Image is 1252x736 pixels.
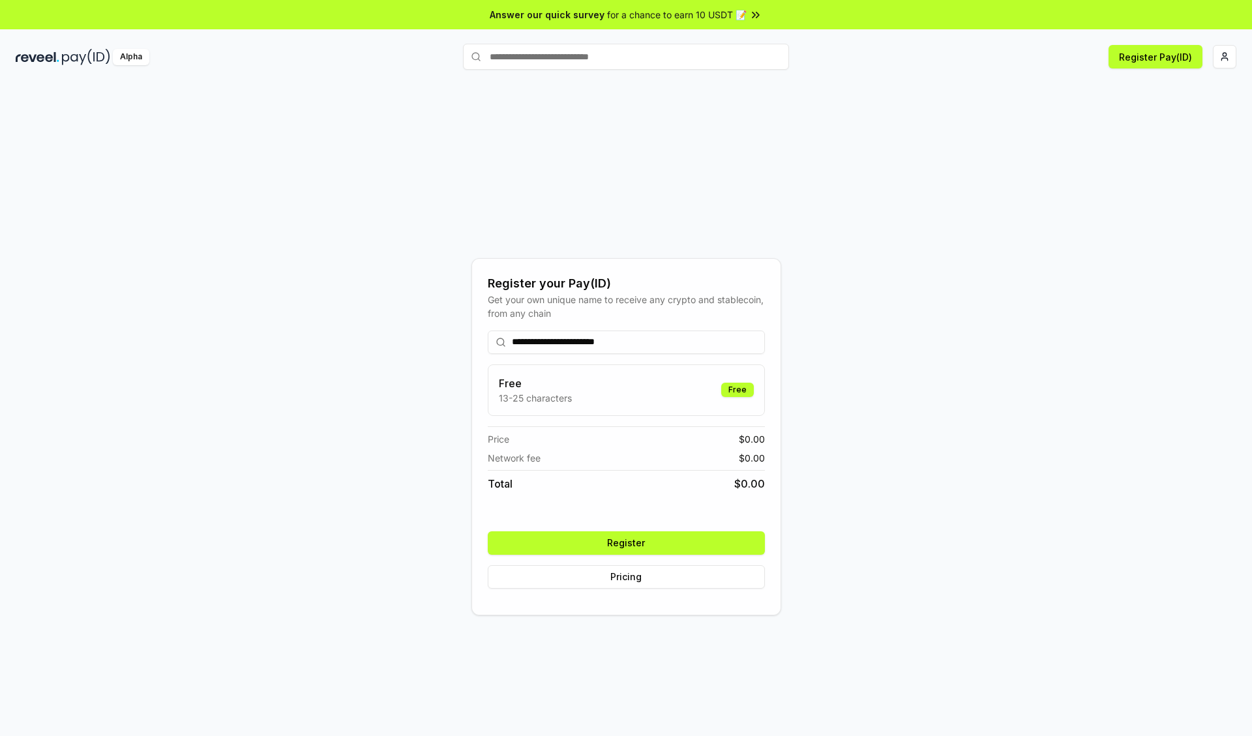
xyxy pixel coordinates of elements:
[16,49,59,65] img: reveel_dark
[739,451,765,465] span: $ 0.00
[62,49,110,65] img: pay_id
[488,432,509,446] span: Price
[734,476,765,492] span: $ 0.00
[488,531,765,555] button: Register
[488,293,765,320] div: Get your own unique name to receive any crypto and stablecoin, from any chain
[1109,45,1202,68] button: Register Pay(ID)
[488,451,541,465] span: Network fee
[488,476,513,492] span: Total
[607,8,747,22] span: for a chance to earn 10 USDT 📝
[499,391,572,405] p: 13-25 characters
[488,565,765,589] button: Pricing
[488,274,765,293] div: Register your Pay(ID)
[113,49,149,65] div: Alpha
[721,383,754,397] div: Free
[499,375,572,391] h3: Free
[739,432,765,446] span: $ 0.00
[490,8,604,22] span: Answer our quick survey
